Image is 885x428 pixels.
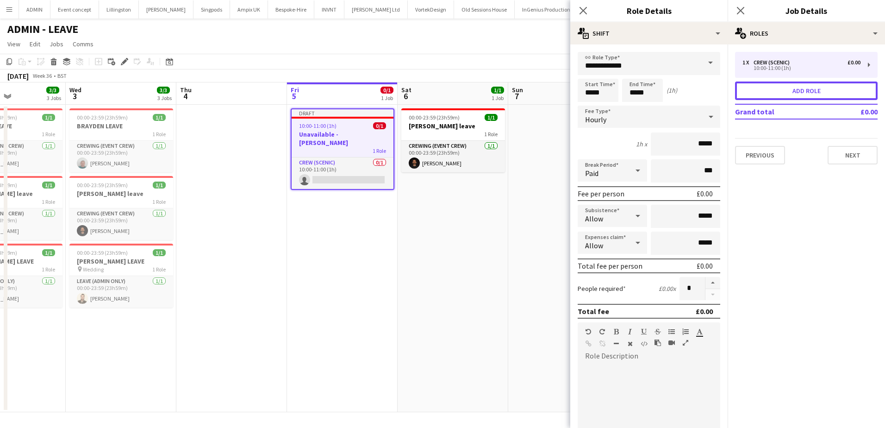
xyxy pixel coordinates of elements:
[193,0,230,19] button: Singpods
[7,22,78,36] h1: ADMIN - LEAVE
[409,114,460,121] span: 00:00-23:59 (23h59m)
[668,328,675,335] button: Unordered List
[511,91,523,101] span: 7
[69,244,173,308] app-job-card: 00:00-23:59 (23h59m)1/1[PERSON_NAME] LEAVE Wedding1 RoleLeave (admin only)1/100:00-23:59 (23h59m)...
[585,214,603,223] span: Allow
[69,176,173,240] app-job-card: 00:00-23:59 (23h59m)1/1[PERSON_NAME] leave1 RoleCrewing (Event Crew)1/100:00-23:59 (23h59m)[PERSO...
[314,0,344,19] button: INVNT
[742,66,860,70] div: 10:00-11:00 (1h)
[512,86,523,94] span: Sun
[83,266,104,273] span: Wedding
[139,0,193,19] button: [PERSON_NAME]
[152,131,166,138] span: 1 Role
[73,40,93,48] span: Comms
[26,38,44,50] a: Edit
[344,0,408,19] button: [PERSON_NAME] Ltd
[42,131,55,138] span: 1 Role
[454,0,515,19] button: Old Sessions House
[491,87,504,94] span: 1/1
[77,182,128,189] span: 00:00-23:59 (23h59m)
[682,328,689,335] button: Ordered List
[157,87,170,94] span: 3/3
[69,189,173,198] h3: [PERSON_NAME] leave
[69,208,173,240] app-card-role: Crewing (Event Crew)1/100:00-23:59 (23h59m)[PERSON_NAME]
[570,22,728,44] div: Shift
[705,277,720,289] button: Increase
[152,198,166,205] span: 1 Role
[291,108,394,190] app-job-card: Draft10:00-11:00 (1h)0/1Unavailable - [PERSON_NAME]1 RoleCrew (Scenic)0/110:00-11:00 (1h)
[42,114,55,121] span: 1/1
[292,130,393,147] h3: Unavailable - [PERSON_NAME]
[69,257,173,265] h3: [PERSON_NAME] LEAVE
[42,198,55,205] span: 1 Role
[515,0,580,19] button: InGenius Productions
[654,339,661,346] button: Paste as plain text
[381,94,393,101] div: 1 Job
[735,104,834,119] td: Grand total
[484,131,498,138] span: 1 Role
[578,189,624,198] div: Fee per person
[834,104,878,119] td: £0.00
[46,87,59,94] span: 3/3
[728,22,885,44] div: Roles
[373,122,386,129] span: 0/1
[735,146,785,164] button: Previous
[636,140,647,148] div: 1h x
[401,86,411,94] span: Sat
[291,86,299,94] span: Fri
[728,5,885,17] h3: Job Details
[69,122,173,130] h3: BRAYDEN LEAVE
[697,189,713,198] div: £0.00
[69,108,173,172] app-job-card: 00:00-23:59 (23h59m)1/1BRAYDEN LEAVE1 RoleCrewing (Event Crew)1/100:00-23:59 (23h59m)[PERSON_NAME]
[31,72,54,79] span: Week 36
[230,0,268,19] button: Ampix UK
[613,328,619,335] button: Bold
[69,86,81,94] span: Wed
[401,108,505,172] div: 00:00-23:59 (23h59m)1/1[PERSON_NAME] leave1 RoleCrewing (Event Crew)1/100:00-23:59 (23h59m)[PERSO...
[401,122,505,130] h3: [PERSON_NAME] leave
[47,94,61,101] div: 3 Jobs
[57,72,67,79] div: BST
[485,114,498,121] span: 1/1
[742,59,754,66] div: 1 x
[599,328,605,335] button: Redo
[627,340,633,347] button: Clear Formatting
[7,71,29,81] div: [DATE]
[578,284,626,293] label: People required
[99,0,139,19] button: Lillingston
[682,339,689,346] button: Fullscreen
[4,38,24,50] a: View
[153,249,166,256] span: 1/1
[153,182,166,189] span: 1/1
[667,86,677,94] div: (1h)
[585,328,592,335] button: Undo
[153,114,166,121] span: 1/1
[380,87,393,94] span: 0/1
[373,147,386,154] span: 1 Role
[50,40,63,48] span: Jobs
[400,91,411,101] span: 6
[42,266,55,273] span: 1 Role
[578,307,609,316] div: Total fee
[152,266,166,273] span: 1 Role
[292,109,393,117] div: Draft
[19,0,50,19] button: ADMIN
[641,340,647,347] button: HTML Code
[585,169,598,178] span: Paid
[68,91,81,101] span: 3
[641,328,647,335] button: Underline
[578,261,642,271] div: Total fee per person
[180,86,192,94] span: Thu
[627,328,633,335] button: Italic
[179,91,192,101] span: 4
[735,82,878,100] button: Add role
[696,328,703,335] button: Text Color
[77,249,128,256] span: 00:00-23:59 (23h59m)
[46,38,67,50] a: Jobs
[848,59,860,66] div: £0.00
[50,0,99,19] button: Event concept
[585,241,603,250] span: Allow
[77,114,128,121] span: 00:00-23:59 (23h59m)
